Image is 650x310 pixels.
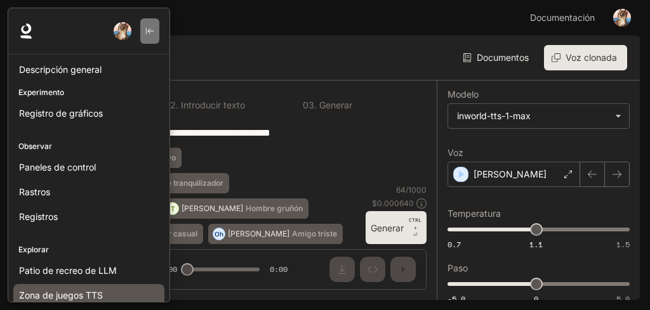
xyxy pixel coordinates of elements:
[292,229,337,238] font: Amigo triste
[246,203,303,213] font: Hombre gruñón
[448,104,629,128] div: inworld-tts-1-max
[529,239,543,250] font: 1.1
[19,211,58,222] font: Registros
[448,294,465,304] font: -5.0
[525,5,604,30] a: Documentación
[616,294,630,304] font: 5.0
[41,5,131,30] button: Todos los espacios de trabajo
[162,198,308,219] button: T[PERSON_NAME]Hombre gruñón
[19,186,50,197] font: Rastros
[460,45,534,70] a: Documentos
[170,100,176,110] font: 2
[371,223,404,233] font: Generar
[114,22,131,40] img: Avatar de usuario
[366,211,427,244] button: GenerarCTRL +⏎
[13,205,164,228] a: Registros
[566,52,617,63] font: Voz clonada
[19,64,102,75] font: Descripción general
[457,110,531,121] font: inworld-tts-1-max
[477,52,529,63] font: Documentos
[613,9,631,27] img: Avatar de usuario
[215,230,223,238] font: Oh
[448,262,468,273] font: Paso
[448,208,501,219] font: Temperatura
[448,89,479,100] font: Modelo
[171,205,175,212] font: T
[18,141,52,151] font: Observar
[474,169,547,179] font: [PERSON_NAME]
[408,185,427,195] font: 1000
[534,294,538,304] font: 0
[13,102,164,124] a: Registro de gráficos
[10,6,32,29] button: cajón abierto
[182,203,243,213] font: [PERSON_NAME]
[208,224,343,244] button: Oh[PERSON_NAME]Amigo triste
[13,58,164,81] a: Descripción general
[314,100,317,110] font: .
[19,162,96,172] font: Paneles de control
[448,147,463,158] font: Voz
[18,87,64,97] font: Experimento
[319,100,352,110] font: Generar
[19,290,103,300] font: Zona de juegos TTS
[19,265,117,276] font: Patio de recreo de LLM
[13,284,164,306] a: Zona de juegos TTS
[176,100,178,110] font: .
[396,185,406,195] font: 64
[616,239,630,250] font: 1.5
[13,181,164,203] a: Rastros
[228,229,289,238] font: [PERSON_NAME]
[409,217,421,231] font: CTRL +
[19,108,103,119] font: Registro de gráficos
[181,100,245,110] font: Introducir texto
[413,232,418,238] font: ⏎
[448,239,461,250] font: 0.7
[18,245,49,254] font: Explorar
[406,185,408,195] font: /
[303,100,308,110] font: 0
[544,45,627,70] button: Voz clonada
[609,5,635,30] button: Avatar de usuario
[308,100,314,110] font: 3
[110,18,135,44] button: Avatar de usuario
[530,12,595,23] font: Documentación
[13,156,164,178] a: Paneles de control
[13,259,164,281] a: Patio de recreo de LLM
